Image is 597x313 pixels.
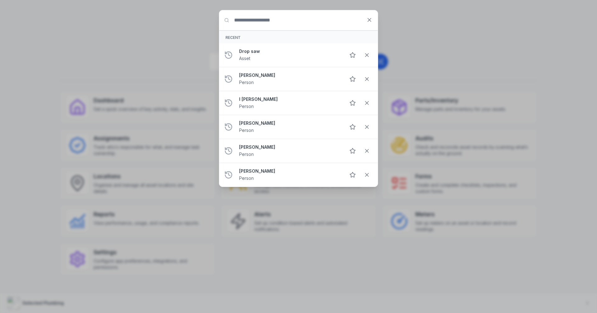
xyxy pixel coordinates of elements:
a: [PERSON_NAME]Person [239,168,340,182]
strong: [PERSON_NAME] [239,120,340,126]
a: Drop sawAsset [239,48,340,62]
strong: Drop saw [239,48,340,54]
a: I [PERSON_NAME]Person [239,96,340,110]
span: Recent [225,35,241,40]
span: Person [239,175,254,181]
strong: [PERSON_NAME] [239,168,340,174]
span: Asset [239,56,250,61]
span: Person [239,128,254,133]
span: Person [239,80,254,85]
span: Person [239,152,254,157]
strong: [PERSON_NAME] [239,72,340,78]
a: [PERSON_NAME]Person [239,72,340,86]
strong: [PERSON_NAME] [239,144,340,150]
a: [PERSON_NAME]Person [239,144,340,158]
a: [PERSON_NAME]Person [239,120,340,134]
span: Person [239,104,254,109]
strong: I [PERSON_NAME] [239,96,340,102]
